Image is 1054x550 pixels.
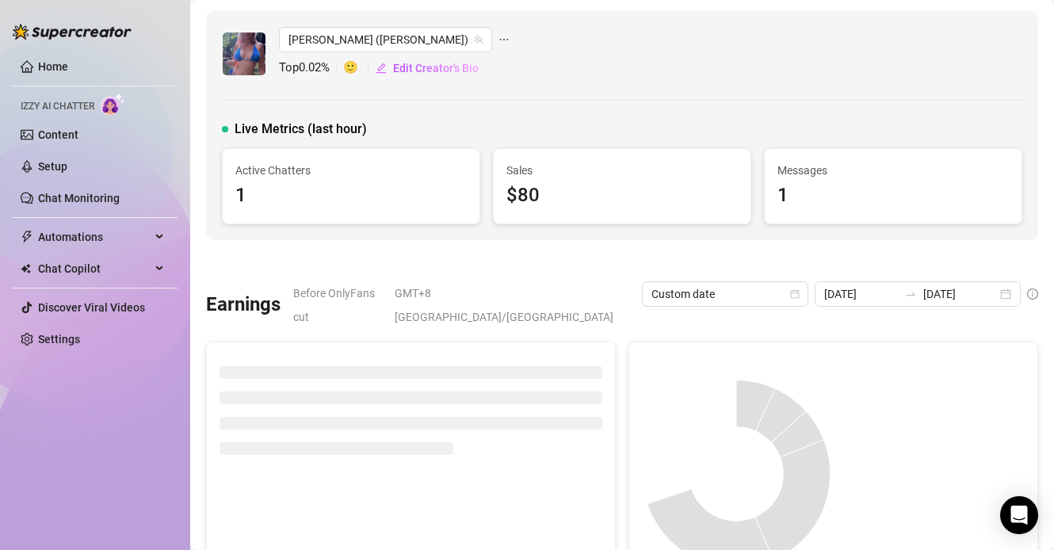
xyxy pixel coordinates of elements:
span: Custom date [651,282,799,306]
button: Edit Creator's Bio [375,55,479,81]
span: thunderbolt [21,231,33,243]
div: 1 [235,181,467,211]
span: Jaylie (jaylietori) [288,28,483,52]
input: Start date [824,285,898,303]
span: ellipsis [498,27,510,52]
input: End date [923,285,997,303]
span: 🙂 [343,59,375,78]
span: GMT+8 [GEOGRAPHIC_DATA]/[GEOGRAPHIC_DATA] [395,281,632,329]
a: Content [38,128,78,141]
span: Chat Copilot [38,256,151,281]
div: $80 [506,181,738,211]
img: Chat Copilot [21,263,31,274]
span: Messages [777,162,1009,179]
img: logo-BBDzfeDw.svg [13,24,132,40]
a: Settings [38,333,80,346]
span: Sales [506,162,738,179]
a: Setup [38,160,67,173]
span: Edit Creator's Bio [393,62,479,74]
img: AI Chatter [101,93,125,116]
span: Live Metrics (last hour) [235,120,367,139]
a: Chat Monitoring [38,192,120,204]
span: calendar [790,289,800,299]
span: Before OnlyFans cut [293,281,385,329]
div: Open Intercom Messenger [1000,496,1038,534]
span: edit [376,63,387,74]
span: Top 0.02 % [279,59,343,78]
div: 1 [777,181,1009,211]
a: Home [38,60,68,73]
span: swap-right [904,288,917,300]
a: Discover Viral Videos [38,301,145,314]
span: Automations [38,224,151,250]
span: Izzy AI Chatter [21,99,94,114]
span: info-circle [1027,288,1038,300]
span: Active Chatters [235,162,467,179]
span: team [474,35,483,44]
h3: Earnings [206,292,281,318]
img: Jaylie [223,32,265,75]
span: to [904,288,917,300]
